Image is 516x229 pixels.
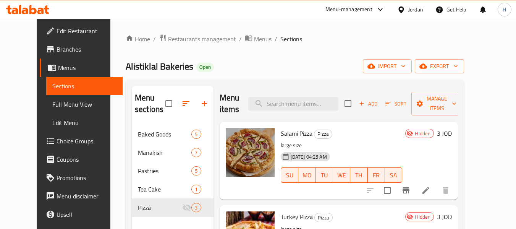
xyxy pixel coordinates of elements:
p: large size [281,141,403,150]
a: Promotions [40,169,123,187]
button: FR [368,167,385,183]
a: Branches [40,40,123,58]
span: SU [284,170,295,181]
span: Pastries [138,166,191,175]
span: Pizza [315,213,332,222]
span: Salami Pizza [281,128,312,139]
span: Branches [57,45,117,54]
button: import [363,59,412,73]
button: Sort [383,98,408,110]
span: 1 [192,186,201,193]
nav: breadcrumb [126,34,464,44]
button: SA [385,167,402,183]
nav: Menu sections [132,122,214,220]
a: Sections [46,77,123,95]
div: Menu-management [325,5,372,14]
span: Menus [58,63,117,72]
span: TH [353,170,364,181]
span: H [503,5,506,14]
span: Full Menu View [52,100,117,109]
div: Tea Cake1 [132,180,214,198]
span: 3 [192,204,201,211]
span: import [369,62,406,71]
span: Edit Menu [52,118,117,127]
li: / [239,34,242,44]
h6: 3 JOD [437,128,452,139]
div: Jordan [408,5,423,14]
input: search [248,97,338,110]
span: MO [301,170,312,181]
span: Open [196,64,214,70]
span: Pizza [314,130,332,138]
a: Edit Restaurant [40,22,123,40]
button: SU [281,167,298,183]
span: WE [336,170,347,181]
a: Edit menu item [421,186,430,195]
span: 5 [192,167,201,175]
a: Full Menu View [46,95,123,114]
svg: Inactive section [182,203,191,212]
span: Promotions [57,173,117,182]
span: Coupons [57,155,117,164]
a: Upsell [40,205,123,224]
div: items [191,203,201,212]
span: Add [358,99,379,108]
div: items [191,166,201,175]
span: Manakish [138,148,191,157]
div: Baked Goods5 [132,125,214,143]
div: Manakish7 [132,143,214,162]
span: Alistiklal Bakeries [126,58,193,75]
img: Salami Pizza [226,128,275,177]
span: Sort sections [177,94,195,113]
span: 5 [192,131,201,138]
a: Menu disclaimer [40,187,123,205]
button: WE [333,167,350,183]
span: Sections [280,34,302,44]
div: Pastries5 [132,162,214,180]
button: Manage items [411,92,463,115]
span: Add item [356,98,380,110]
span: Sections [52,81,117,91]
button: Add [356,98,380,110]
button: delete [437,181,455,200]
span: Menu disclaimer [57,192,117,201]
span: Select to update [379,182,395,198]
span: Hidden [412,130,434,137]
h2: Menu sections [135,92,165,115]
button: Add section [195,94,214,113]
a: Edit Menu [46,114,123,132]
span: Tea Cake [138,185,191,194]
a: Restaurants management [159,34,236,44]
div: Pizza [138,203,182,212]
div: items [191,130,201,139]
li: / [275,34,277,44]
span: Choice Groups [57,136,117,146]
li: / [153,34,156,44]
span: Upsell [57,210,117,219]
h2: Menu items [220,92,239,115]
a: Choice Groups [40,132,123,150]
span: Hidden [412,213,434,221]
span: SA [388,170,399,181]
div: Pizza [314,130,332,139]
button: MO [298,167,315,183]
div: Open [196,63,214,72]
a: Menus [245,34,272,44]
button: TH [350,167,367,183]
span: export [421,62,458,71]
span: Restaurants management [168,34,236,44]
span: Turkey Pizza [281,211,313,223]
span: Select section [340,96,356,112]
span: 7 [192,149,201,156]
span: Menus [254,34,272,44]
span: Edit Restaurant [57,26,117,36]
button: export [415,59,464,73]
span: Sort [385,99,406,108]
span: [DATE] 04:25 AM [288,153,330,161]
span: Baked Goods [138,130,191,139]
a: Coupons [40,150,123,169]
a: Home [126,34,150,44]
